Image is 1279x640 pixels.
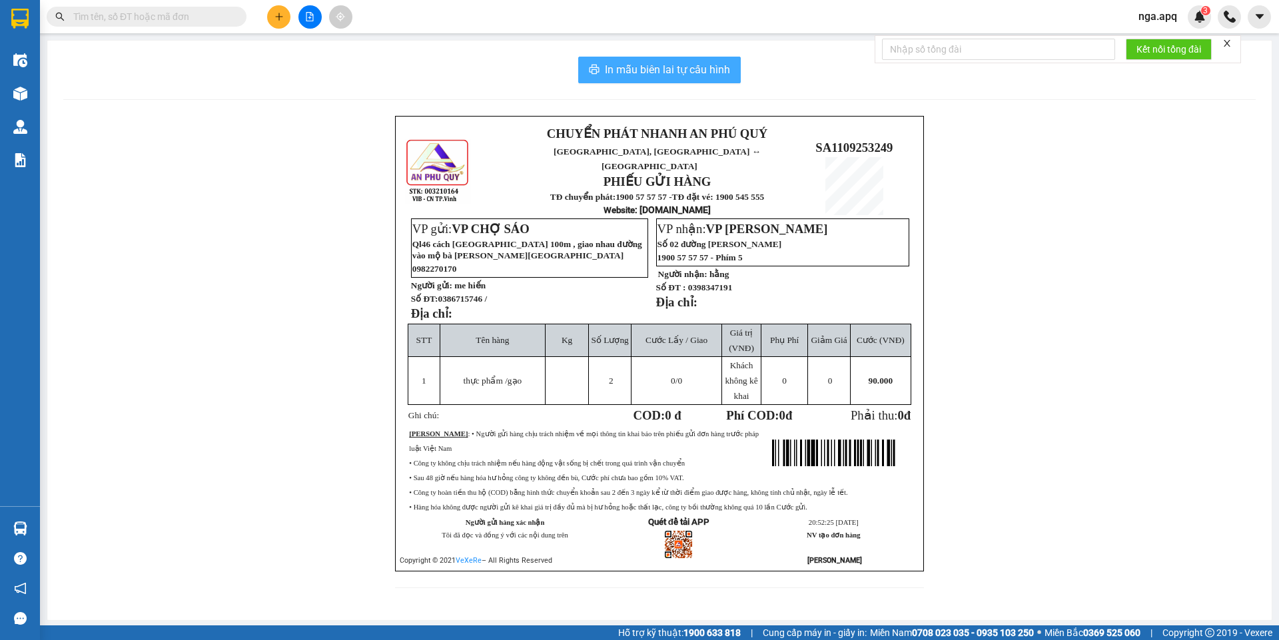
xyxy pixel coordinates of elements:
span: In mẫu biên lai tự cấu hình [605,61,730,78]
span: Giảm Giá [811,335,847,345]
span: Kg [562,335,572,345]
span: thực phẩm /gạo [464,376,522,386]
input: Nhập số tổng đài [882,39,1115,60]
span: VP nhận: [657,222,828,236]
span: • Sau 48 giờ nếu hàng hóa hư hỏng công ty không đền bù, Cước phí chưa bao gồm 10% VAT. [409,474,683,481]
span: VP gửi: [412,222,530,236]
strong: Địa chỉ: [411,306,452,320]
strong: Người gửi hàng xác nhận [466,519,545,526]
img: warehouse-icon [13,87,27,101]
img: solution-icon [13,153,27,167]
strong: [PERSON_NAME] [409,430,468,438]
span: message [14,612,27,625]
strong: NV tạo đơn hàng [807,531,860,539]
span: 0 [897,408,903,422]
button: plus [267,5,290,29]
span: Miền Bắc [1045,625,1140,640]
img: warehouse-icon [13,120,27,134]
span: Giá trị (VNĐ) [729,328,754,353]
span: 90.000 [869,376,893,386]
span: nga.apq [1128,8,1188,25]
span: plus [274,12,284,21]
strong: 0369 525 060 [1083,627,1140,638]
span: Phải thu: [851,408,911,422]
span: | [1150,625,1152,640]
span: 0 [779,408,785,422]
img: icon-new-feature [1194,11,1206,23]
span: /0 [671,376,682,386]
span: • Hàng hóa không được người gửi kê khai giá trị đầy đủ mà bị hư hỏng hoặc thất lạc, công ty bồi t... [409,503,807,511]
img: warehouse-icon [13,53,27,67]
span: ⚪️ [1037,630,1041,635]
img: phone-icon [1224,11,1236,23]
strong: PHIẾU GỬI HÀNG [604,174,711,188]
span: caret-down [1254,11,1266,23]
span: Khách không kê khai [725,360,757,401]
span: 0982270170 [412,264,457,274]
span: [GEOGRAPHIC_DATA], [GEOGRAPHIC_DATA] ↔ [GEOGRAPHIC_DATA] [554,147,761,171]
span: Tên hàng [476,335,509,345]
span: 20:52:25 [DATE] [809,519,859,526]
span: 0 đ [665,408,681,422]
span: • Công ty hoàn tiền thu hộ (COD) bằng hình thức chuyển khoản sau 2 đến 3 ngày kể từ thời điểm gia... [409,489,847,496]
span: Miền Nam [870,625,1034,640]
span: Kết nối tổng đài [1136,42,1201,57]
strong: 0708 023 035 - 0935 103 250 [912,627,1034,638]
span: 0 [782,376,787,386]
button: aim [329,5,352,29]
img: logo [405,138,471,204]
span: Ghi chú: [408,410,439,420]
span: 0398347191 [688,282,733,292]
span: 1 [422,376,426,386]
strong: CHUYỂN PHÁT NHANH AN PHÚ QUÝ [547,127,767,141]
span: Số Lượng [592,335,629,345]
strong: Số ĐT : [656,282,686,292]
span: Website [604,205,635,215]
strong: [PERSON_NAME] [807,556,862,565]
strong: TĐ đặt vé: 1900 545 555 [672,192,765,202]
span: Số 02 đường [PERSON_NAME] [657,239,782,249]
strong: : [DOMAIN_NAME] [604,204,711,215]
span: SA1109253237 [167,73,244,87]
strong: CHUYỂN PHÁT NHANH AN PHÚ QUÝ [58,11,154,54]
strong: Phí COD: đ [726,408,792,422]
span: • Công ty không chịu trách nhiệm nếu hàng động vật sống bị chết trong quá trình vận chuyển [409,460,685,467]
a: VeXeRe [456,556,482,565]
strong: 1900 633 818 [683,627,741,638]
span: me hiến [454,280,486,290]
span: đ [904,408,911,422]
span: aim [336,12,345,21]
strong: Quét để tải APP [648,517,709,527]
span: Copyright © 2021 – All Rights Reserved [400,556,552,565]
span: STT [416,335,432,345]
strong: Địa chỉ: [656,295,697,309]
button: file-add [298,5,322,29]
span: file-add [305,12,314,21]
span: SA1109253249 [815,141,893,155]
span: hằng [709,269,729,279]
sup: 3 [1201,6,1210,15]
span: Cước Lấy / Giao [645,335,707,345]
span: 0386715746 / [438,294,487,304]
img: logo [7,40,45,106]
span: Tôi đã đọc và đồng ý với các nội dung trên [442,531,568,539]
span: | [751,625,753,640]
strong: TĐ chuyển phát: [550,192,616,202]
strong: PHIẾU GỬI HÀNG [52,95,160,109]
span: [GEOGRAPHIC_DATA], [GEOGRAPHIC_DATA] ↔ [GEOGRAPHIC_DATA] [50,57,159,91]
span: 0 [671,376,675,386]
button: caret-down [1248,5,1271,29]
span: copyright [1205,628,1214,637]
strong: Người nhận: [658,269,707,279]
span: Hỗ trợ kỹ thuật: [618,625,741,640]
button: Kết nối tổng đài [1126,39,1212,60]
span: question-circle [14,552,27,565]
input: Tìm tên, số ĐT hoặc mã đơn [73,9,230,24]
img: logo-vxr [11,9,29,29]
span: Ql46 cách [GEOGRAPHIC_DATA] 100m , giao nhau đường vào mộ bà [PERSON_NAME][GEOGRAPHIC_DATA] [412,239,642,260]
img: warehouse-icon [13,521,27,535]
strong: 1900 57 57 57 - [616,192,671,202]
strong: COD: [634,408,681,422]
span: VP [PERSON_NAME] [706,222,828,236]
strong: Số ĐT: [411,294,487,304]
